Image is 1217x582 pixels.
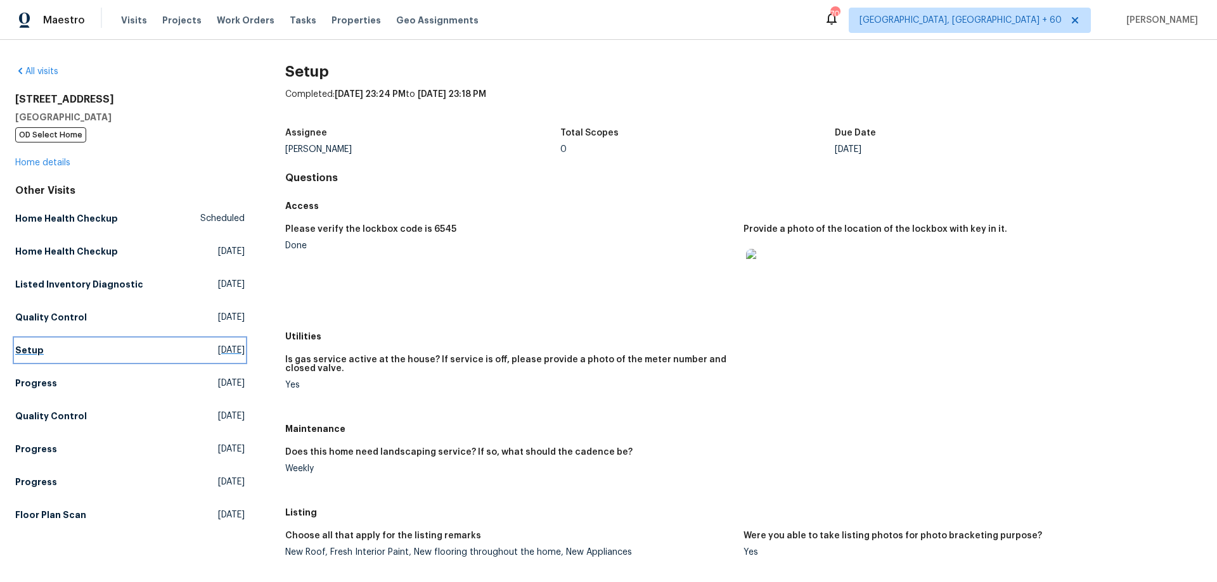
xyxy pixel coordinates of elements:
h5: Setup [15,344,44,357]
div: [DATE] [835,145,1110,154]
span: Maestro [43,14,85,27]
span: [DATE] [218,311,245,324]
span: [DATE] [218,278,245,291]
a: Progress[DATE] [15,471,245,493]
h5: Assignee [285,129,327,137]
h2: Setup [285,65,1202,78]
h5: Due Date [835,129,876,137]
div: Yes [744,548,1192,557]
h5: Choose all that apply for the listing remarks [285,531,481,540]
div: 709 [830,8,839,20]
span: [DATE] [218,377,245,389]
h5: Maintenance [285,422,1202,435]
h5: Floor Plan Scan [15,509,86,521]
a: Floor Plan Scan[DATE] [15,503,245,526]
span: [DATE] 23:18 PM [418,90,486,99]
span: [DATE] [218,476,245,488]
div: Done [285,241,733,250]
div: New Roof, Fresh Interior Paint, New flooring throughout the home, New Appliances [285,548,733,557]
h5: Quality Control [15,311,87,324]
a: All visits [15,67,58,76]
a: Home details [15,158,70,167]
h5: Progress [15,377,57,389]
h5: Utilities [285,330,1202,343]
a: Listed Inventory Diagnostic[DATE] [15,273,245,296]
h5: Progress [15,443,57,455]
a: Home Health CheckupScheduled [15,207,245,230]
h5: Listing [285,506,1202,519]
span: Properties [332,14,381,27]
div: 0 [560,145,835,154]
h5: Home Health Checkup [15,245,118,258]
h5: Is gas service active at the house? If service is off, please provide a photo of the meter number... [285,355,733,373]
h4: Questions [285,172,1202,184]
h5: Does this home need landscaping service? If so, what should the cadence be? [285,448,633,457]
a: Quality Control[DATE] [15,306,245,329]
span: Projects [162,14,202,27]
div: [PERSON_NAME] [285,145,560,154]
div: Completed: to [285,88,1202,121]
span: OD Select Home [15,127,86,142]
div: Weekly [285,464,733,473]
span: [DATE] [218,509,245,521]
h2: [STREET_ADDRESS] [15,93,245,106]
span: [DATE] [218,443,245,455]
span: Geo Assignments [396,14,479,27]
span: [DATE] [218,245,245,258]
h5: Progress [15,476,57,488]
div: Yes [285,381,733,389]
span: [PERSON_NAME] [1121,14,1198,27]
span: Scheduled [200,212,245,225]
span: [DATE] 23:24 PM [335,90,406,99]
a: Progress[DATE] [15,438,245,460]
span: [GEOGRAPHIC_DATA], [GEOGRAPHIC_DATA] + 60 [860,14,1062,27]
span: Visits [121,14,147,27]
a: Quality Control[DATE] [15,405,245,427]
a: Home Health Checkup[DATE] [15,240,245,263]
h5: Access [285,199,1202,212]
span: Tasks [290,16,316,25]
span: Work Orders [217,14,274,27]
h5: Were you able to take listing photos for photo bracketing purpose? [744,531,1042,540]
a: Progress[DATE] [15,372,245,395]
span: [DATE] [218,410,245,422]
h5: Provide a photo of the location of the lockbox with key in it. [744,225,1007,234]
a: Setup[DATE] [15,339,245,362]
h5: Home Health Checkup [15,212,118,225]
h5: Please verify the lockbox code is 6545 [285,225,456,234]
h5: Total Scopes [560,129,619,137]
h5: Quality Control [15,410,87,422]
span: [DATE] [218,344,245,357]
div: Other Visits [15,184,245,197]
h5: Listed Inventory Diagnostic [15,278,143,291]
h5: [GEOGRAPHIC_DATA] [15,111,245,123]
